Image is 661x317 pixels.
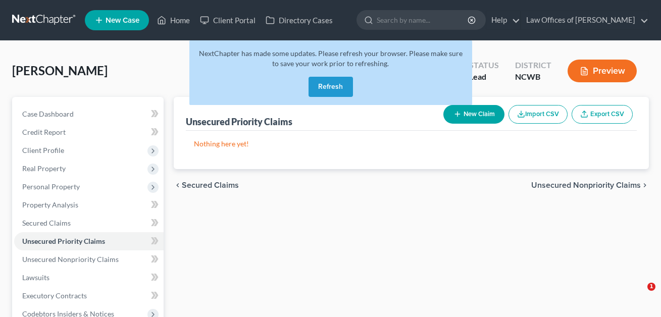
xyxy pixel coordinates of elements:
button: Unsecured Nonpriority Claims chevron_right [531,181,649,189]
span: Secured Claims [182,181,239,189]
span: Personal Property [22,182,80,191]
div: NCWB [515,71,551,83]
span: Real Property [22,164,66,173]
span: Property Analysis [22,200,78,209]
button: Import CSV [509,105,568,124]
iframe: Intercom live chat [627,283,651,307]
a: Credit Report [14,123,164,141]
a: Directory Cases [261,11,338,29]
span: Credit Report [22,128,66,136]
a: Case Dashboard [14,105,164,123]
div: Lead [469,71,499,83]
span: [PERSON_NAME] [12,63,108,78]
button: Preview [568,60,637,82]
span: Case Dashboard [22,110,74,118]
a: Export CSV [572,105,633,124]
button: chevron_left Secured Claims [174,181,239,189]
a: Unsecured Priority Claims [14,232,164,250]
a: Home [152,11,195,29]
span: Executory Contracts [22,291,87,300]
a: Law Offices of [PERSON_NAME] [521,11,648,29]
i: chevron_right [641,181,649,189]
span: Unsecured Nonpriority Claims [531,181,641,189]
a: Client Portal [195,11,261,29]
span: Unsecured Nonpriority Claims [22,255,119,263]
a: Lawsuits [14,269,164,287]
button: Refresh [309,77,353,97]
a: Help [486,11,520,29]
i: chevron_left [174,181,182,189]
a: Property Analysis [14,196,164,214]
span: 1 [647,283,655,291]
span: Unsecured Priority Claims [22,237,105,245]
a: Secured Claims [14,214,164,232]
span: Client Profile [22,146,64,154]
a: Executory Contracts [14,287,164,305]
span: NextChapter has made some updates. Please refresh your browser. Please make sure to save your wor... [199,49,463,68]
span: Secured Claims [22,219,71,227]
div: District [515,60,551,71]
input: Search by name... [377,11,469,29]
button: New Claim [443,105,504,124]
span: Lawsuits [22,273,49,282]
div: Status [469,60,499,71]
p: Nothing here yet! [194,139,629,149]
div: Unsecured Priority Claims [186,116,292,128]
a: Unsecured Nonpriority Claims [14,250,164,269]
span: New Case [106,17,139,24]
